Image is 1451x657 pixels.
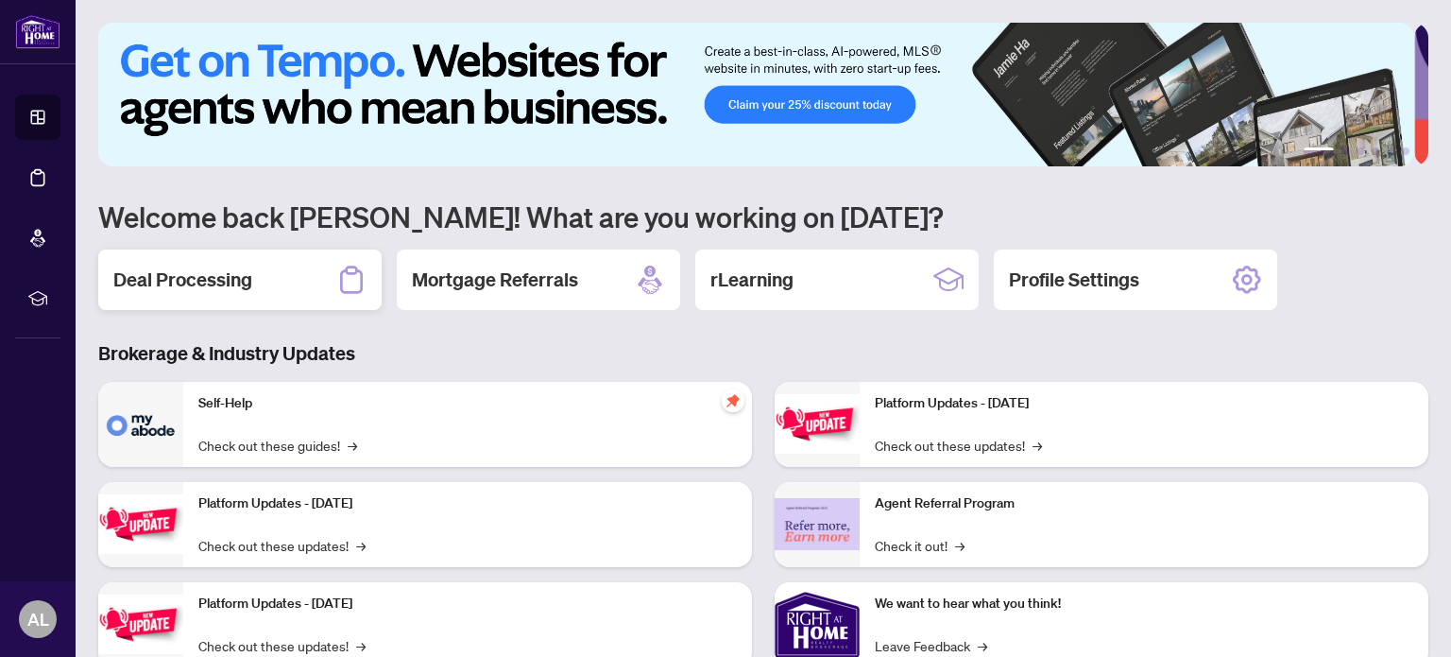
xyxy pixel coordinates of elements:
[113,267,252,293] h2: Deal Processing
[1304,147,1334,155] button: 1
[722,389,744,412] span: pushpin
[1009,267,1139,293] h2: Profile Settings
[710,267,794,293] h2: rLearning
[875,635,987,656] a: Leave Feedback→
[1387,147,1394,155] button: 5
[1375,591,1432,648] button: Open asap
[1357,147,1364,155] button: 3
[98,595,183,654] img: Platform Updates - July 21, 2025
[412,267,578,293] h2: Mortgage Referrals
[875,393,1413,414] p: Platform Updates - [DATE]
[1372,147,1379,155] button: 4
[198,535,366,556] a: Check out these updates!→
[1033,435,1042,456] span: →
[27,606,49,632] span: AL
[356,535,366,556] span: →
[15,14,60,49] img: logo
[98,23,1414,166] img: Slide 0
[98,340,1428,367] h3: Brokerage & Industry Updates
[1341,147,1349,155] button: 2
[978,635,987,656] span: →
[198,493,737,514] p: Platform Updates - [DATE]
[875,535,964,556] a: Check it out!→
[775,394,860,454] img: Platform Updates - June 23, 2025
[875,594,1413,614] p: We want to hear what you think!
[198,594,737,614] p: Platform Updates - [DATE]
[1402,147,1409,155] button: 6
[875,493,1413,514] p: Agent Referral Program
[775,498,860,550] img: Agent Referral Program
[955,535,964,556] span: →
[98,199,1428,234] h1: Welcome back [PERSON_NAME]! What are you working on [DATE]?
[98,494,183,554] img: Platform Updates - September 16, 2025
[875,435,1042,456] a: Check out these updates!→
[98,382,183,467] img: Self-Help
[356,635,366,656] span: →
[198,393,737,414] p: Self-Help
[198,635,366,656] a: Check out these updates!→
[348,435,357,456] span: →
[198,435,357,456] a: Check out these guides!→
